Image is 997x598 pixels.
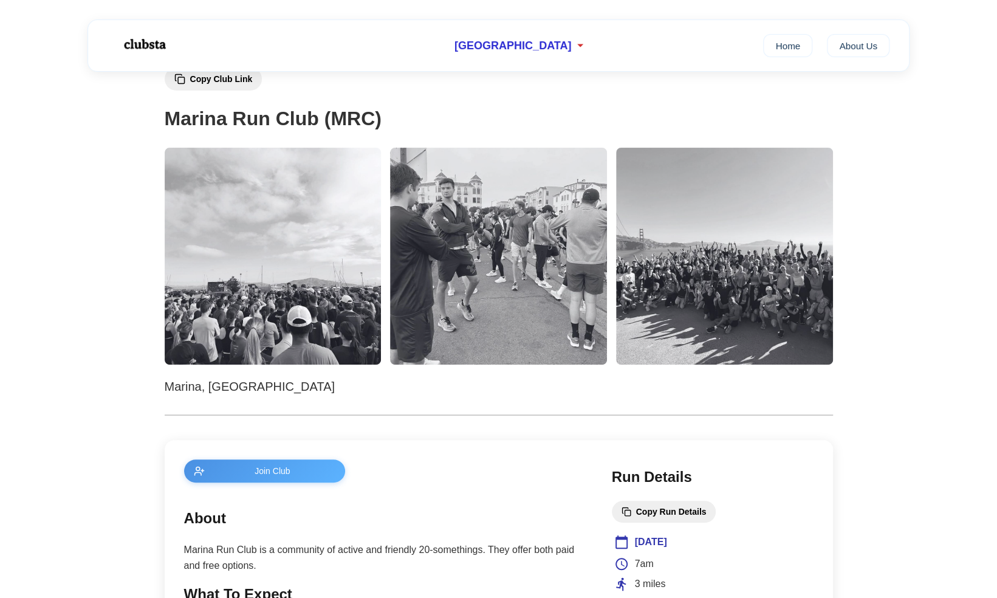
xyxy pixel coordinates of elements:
[635,576,666,592] span: 3 miles
[165,103,833,134] h1: Marina Run Club (MRC)
[635,556,654,572] span: 7am
[390,148,607,365] img: Marina Run Club (MRC) 2
[454,40,571,52] span: [GEOGRAPHIC_DATA]
[184,459,346,483] button: Join Club
[165,377,833,396] p: Marina, [GEOGRAPHIC_DATA]
[184,542,588,573] p: Marina Run Club is a community of active and friendly 20-somethings. They offer both paid and fre...
[616,148,833,365] img: Marina Run Club (MRC) 3
[165,148,382,365] img: Marina Run Club (MRC) 1
[210,466,336,476] span: Join Club
[827,34,889,57] a: About Us
[612,501,716,523] button: Copy Run Details
[184,507,588,530] h2: About
[108,29,180,60] img: Logo
[612,466,814,489] h2: Run Details
[635,534,667,550] span: [DATE]
[763,34,812,57] a: Home
[184,459,588,483] a: Join Club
